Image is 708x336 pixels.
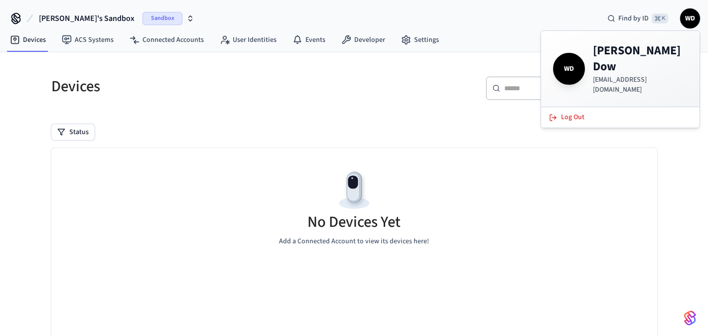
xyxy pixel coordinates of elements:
button: Status [51,124,95,140]
a: Devices [2,31,54,49]
a: User Identities [212,31,284,49]
div: Find by ID⌘ K [599,9,676,27]
span: Sandbox [142,12,182,25]
span: [PERSON_NAME]'s Sandbox [39,12,135,24]
span: WD [681,9,699,27]
button: Log Out [543,109,698,126]
img: SeamLogoGradient.69752ec5.svg [684,310,696,326]
h5: No Devices Yet [307,212,401,232]
span: Find by ID [618,13,649,23]
button: WD [680,8,700,28]
p: [EMAIL_ADDRESS][DOMAIN_NAME] [593,75,688,95]
a: Events [284,31,333,49]
h5: Devices [51,76,348,97]
a: Developer [333,31,393,49]
p: Add a Connected Account to view its devices here! [279,236,429,247]
a: Connected Accounts [122,31,212,49]
span: ⌘ K [652,13,668,23]
h4: [PERSON_NAME] Dow [593,43,688,75]
a: ACS Systems [54,31,122,49]
span: WD [555,55,583,83]
img: Devices Empty State [332,168,377,213]
a: Settings [393,31,447,49]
